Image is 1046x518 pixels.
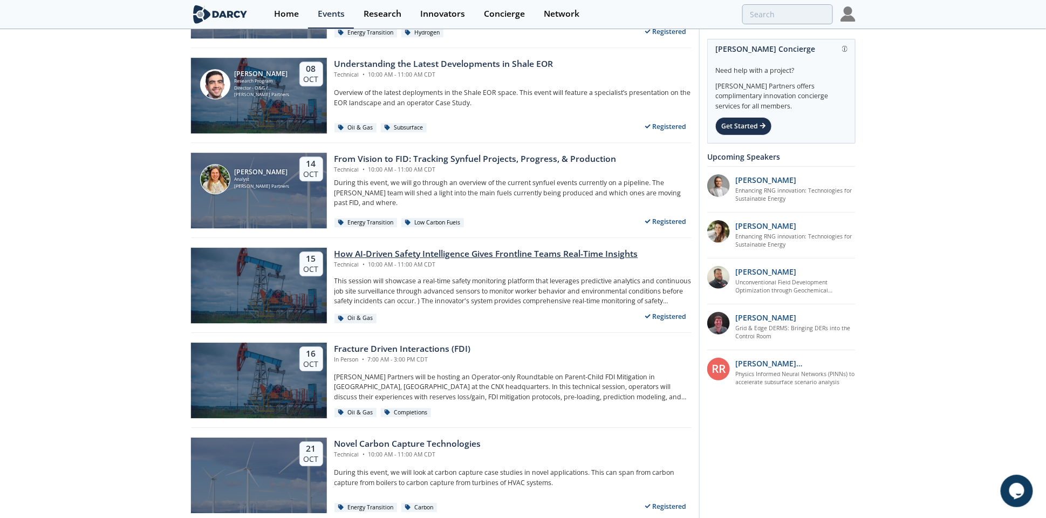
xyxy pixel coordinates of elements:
div: Registered [640,500,692,513]
div: From Vision to FID: Tracking Synfuel Projects, Progress, & Production [334,153,617,166]
div: Energy Transition [334,28,398,38]
img: Sami Sultan [200,69,230,99]
div: Oil & Gas [334,408,377,418]
div: 08 [304,64,319,74]
div: Network [544,10,579,18]
a: Grid & Edge DERMS: Bringing DERs into the Control Room [736,324,856,342]
div: [PERSON_NAME] [234,168,289,176]
span: • [361,166,367,173]
a: 15 Oct How AI-Driven Safety Intelligence Gives Frontline Teams Real-Time Insights Technical • 10:... [191,248,692,323]
div: Oct [304,359,319,369]
div: Energy Transition [334,503,398,513]
img: 1fdb2308-3d70-46db-bc64-f6eabefcce4d [707,174,730,197]
div: How AI-Driven Safety Intelligence Gives Frontline Teams Real-Time Insights [334,248,638,261]
div: Oct [304,264,319,274]
img: logo-wide.svg [191,5,250,24]
span: • [361,71,367,78]
div: Carbon [401,503,437,513]
div: Registered [640,215,692,228]
div: Upcoming Speakers [707,147,856,166]
iframe: chat widget [1001,475,1035,507]
div: [PERSON_NAME] Partners [234,91,290,98]
div: Concierge [484,10,525,18]
a: Unconventional Field Development Optimization through Geochemical Fingerprinting Technology [736,278,856,296]
div: [PERSON_NAME] [234,70,290,78]
span: • [361,261,367,268]
div: Get Started [715,117,772,135]
div: Need help with a project? [715,58,847,76]
div: Technical 10:00 AM - 11:00 AM CDT [334,451,481,459]
div: [PERSON_NAME] Partners [234,183,289,190]
span: • [360,356,366,363]
div: Oct [304,169,319,179]
a: 21 Oct Novel Carbon Capture Technologies Technical • 10:00 AM - 11:00 AM CDT During this event, w... [191,438,692,513]
div: Novel Carbon Capture Technologies [334,438,481,451]
p: [PERSON_NAME] [PERSON_NAME] [736,358,856,369]
div: RR [707,358,730,380]
p: [PERSON_NAME] [736,266,797,277]
div: Subsurface [381,123,427,133]
div: [PERSON_NAME] Concierge [715,39,847,58]
p: [PERSON_NAME] [736,220,797,231]
div: Technical 10:00 AM - 11:00 AM CDT [334,261,638,269]
span: • [361,451,367,458]
div: Understanding the Latest Developments in Shale EOR [334,58,553,71]
div: [PERSON_NAME] Partners offers complimentary innovation concierge services for all members. [715,76,847,111]
a: Enhancing RNG innovation: Technologies for Sustainable Energy [736,187,856,204]
a: Sami Sultan [PERSON_NAME] Research Program Director - O&G / Sustainability [PERSON_NAME] Partners... [191,58,692,133]
img: 2k2ez1SvSiOh3gKHmcgF [707,266,730,289]
p: [PERSON_NAME] [736,174,797,186]
img: Profile [840,6,856,22]
p: [PERSON_NAME] [736,312,797,323]
div: Oil & Gas [334,313,377,323]
div: Innovators [420,10,465,18]
div: Oil & Gas [334,123,377,133]
img: 737ad19b-6c50-4cdf-92c7-29f5966a019e [707,220,730,243]
input: Advanced Search [742,4,833,24]
div: Technical 10:00 AM - 11:00 AM CDT [334,166,617,174]
div: Technical 10:00 AM - 11:00 AM CDT [334,71,553,79]
div: In Person 7:00 AM - 3:00 PM CDT [334,356,471,364]
img: accc9a8e-a9c1-4d58-ae37-132228efcf55 [707,312,730,335]
a: Physics Informed Neural Networks (PINNs) to accelerate subsurface scenario analysis [736,370,856,387]
div: 16 [304,349,319,359]
div: Hydrogen [401,28,444,38]
div: Oct [304,454,319,464]
a: Enhancing RNG innovation: Technologies for Sustainable Energy [736,233,856,250]
div: Low Carbon Fuels [401,218,464,228]
div: Analyst [234,176,289,183]
div: 14 [304,159,319,169]
div: Energy Transition [334,218,398,228]
img: Catalina Zazkin [200,164,230,194]
img: information.svg [842,46,848,52]
div: Registered [640,310,692,323]
p: [PERSON_NAME] Partners will be hosting an Operator-only Roundtable on Parent-Child FDI Mitigation... [334,372,692,402]
div: Home [274,10,299,18]
div: Research Program Director - O&G / Sustainability [234,78,290,91]
div: Fracture Driven Interactions (FDI) [334,343,471,356]
p: During this event, we will look at carbon capture case studies in novel applications. This can sp... [334,468,692,488]
p: This session will showcase a real-time safety monitoring platform that leverages predictive analy... [334,276,692,306]
div: Oct [304,74,319,84]
div: Registered [640,25,692,38]
div: Events [318,10,345,18]
a: Catalina Zazkin [PERSON_NAME] Analyst [PERSON_NAME] Partners 14 Oct From Vision to FID: Tracking ... [191,153,692,228]
p: During this event, we will go through an overview of the current synfuel events currently on a pi... [334,178,692,208]
div: 15 [304,254,319,264]
div: Research [364,10,401,18]
a: 16 Oct Fracture Driven Interactions (FDI) In Person • 7:00 AM - 3:00 PM CDT [PERSON_NAME] Partner... [191,343,692,418]
p: Overview of the latest deployments in the Shale EOR space. This event will feature a specialist’s... [334,88,692,108]
div: Completions [381,408,432,418]
div: 21 [304,444,319,454]
div: Registered [640,120,692,133]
